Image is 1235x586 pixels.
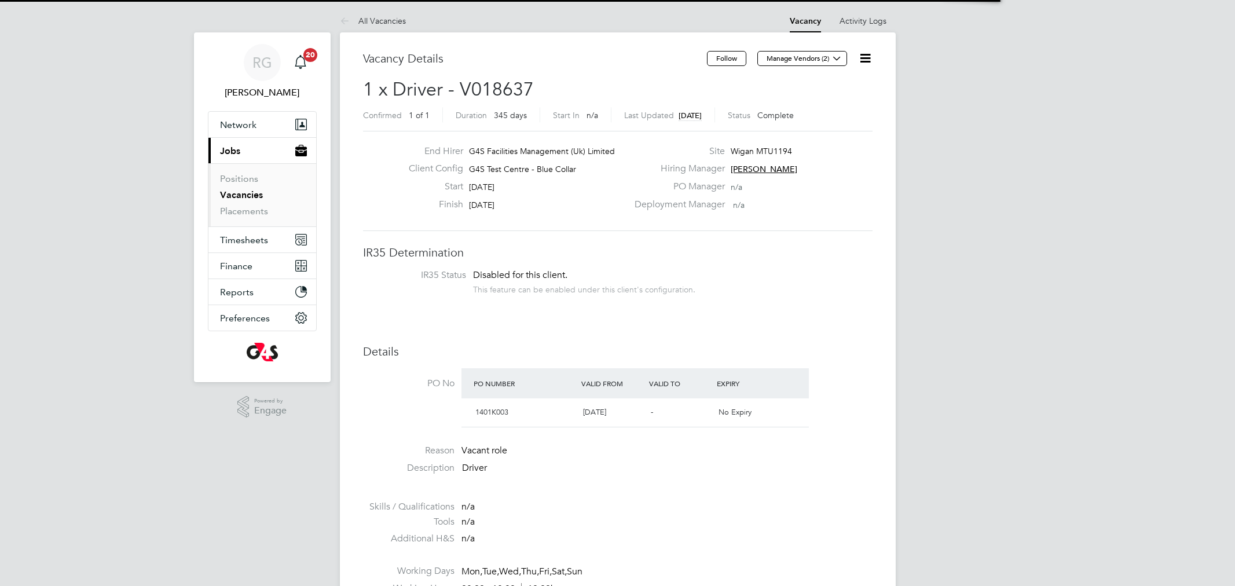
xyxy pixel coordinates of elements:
label: IR35 Status [375,269,466,281]
span: n/a [461,516,475,528]
div: This feature can be enabled under this client's configuration. [473,281,695,295]
a: Positions [220,173,258,184]
span: n/a [731,182,742,192]
span: 1 of 1 [409,110,430,120]
div: Valid From [578,373,646,394]
button: Follow [707,51,746,66]
button: Network [208,112,316,137]
span: 20 [303,48,317,62]
label: Tools [363,516,455,528]
span: [DATE] [583,407,606,417]
h3: Details [363,344,873,359]
span: n/a [461,533,475,544]
label: Description [363,462,455,474]
label: Deployment Manager [628,199,725,211]
span: Engage [254,406,287,416]
a: Activity Logs [840,16,886,26]
button: Timesheets [208,227,316,252]
label: Client Config [400,163,463,175]
div: Valid To [646,373,714,394]
a: Placements [220,206,268,217]
label: Status [728,110,750,120]
label: Site [628,145,725,158]
nav: Main navigation [194,32,331,382]
a: All Vacancies [340,16,406,26]
span: G4S Facilities Management (Uk) Limited [469,146,615,156]
button: Jobs [208,138,316,163]
label: Start In [553,110,580,120]
span: - [651,407,653,417]
label: Confirmed [363,110,402,120]
label: Reason [363,445,455,457]
span: Fri, [539,566,552,577]
label: Skills / Qualifications [363,501,455,513]
label: Additional H&S [363,533,455,545]
h3: IR35 Determination [363,245,873,260]
span: RG [252,55,272,70]
span: Timesheets [220,235,268,246]
span: n/a [587,110,598,120]
span: Rachel Graham [208,86,317,100]
span: 345 days [494,110,527,120]
span: Finance [220,261,252,272]
span: Jobs [220,145,240,156]
span: Tue, [482,566,499,577]
span: [DATE] [469,182,494,192]
p: Driver [462,462,873,474]
label: Hiring Manager [628,163,725,175]
span: Thu, [521,566,539,577]
span: n/a [733,200,745,210]
h3: Vacancy Details [363,51,707,66]
span: 1401K003 [475,407,508,417]
span: [DATE] [469,200,494,210]
span: [DATE] [679,111,702,120]
span: [PERSON_NAME] [731,164,797,174]
label: PO No [363,378,455,390]
label: Last Updated [624,110,674,120]
label: Duration [456,110,487,120]
span: 1 x Driver - V018637 [363,78,534,101]
span: Preferences [220,313,270,324]
span: Wigan MTU1194 [731,146,792,156]
label: PO Manager [628,181,725,193]
span: No Expiry [719,407,752,417]
div: Jobs [208,163,316,226]
span: Sun [567,566,582,577]
a: Vacancy [790,16,821,26]
span: Disabled for this client. [473,269,567,281]
button: Manage Vendors (2) [757,51,847,66]
img: g4s-logo-retina.png [247,343,278,361]
span: Reports [220,287,254,298]
label: Start [400,181,463,193]
span: G4S Test Centre - Blue Collar [469,164,576,174]
span: Network [220,119,256,130]
button: Reports [208,279,316,305]
label: Finish [400,199,463,211]
span: Vacant role [461,445,507,456]
a: Vacancies [220,189,263,200]
a: Powered byEngage [237,396,287,418]
span: Powered by [254,396,287,406]
button: Finance [208,253,316,279]
div: PO Number [471,373,579,394]
a: Go to home page [208,343,317,361]
div: Expiry [714,373,782,394]
span: Wed, [499,566,521,577]
span: Sat, [552,566,567,577]
span: n/a [461,501,475,512]
label: Working Days [363,565,455,577]
button: Preferences [208,305,316,331]
a: 20 [289,44,312,81]
span: Mon, [461,566,482,577]
a: RG[PERSON_NAME] [208,44,317,100]
span: Complete [757,110,794,120]
label: End Hirer [400,145,463,158]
